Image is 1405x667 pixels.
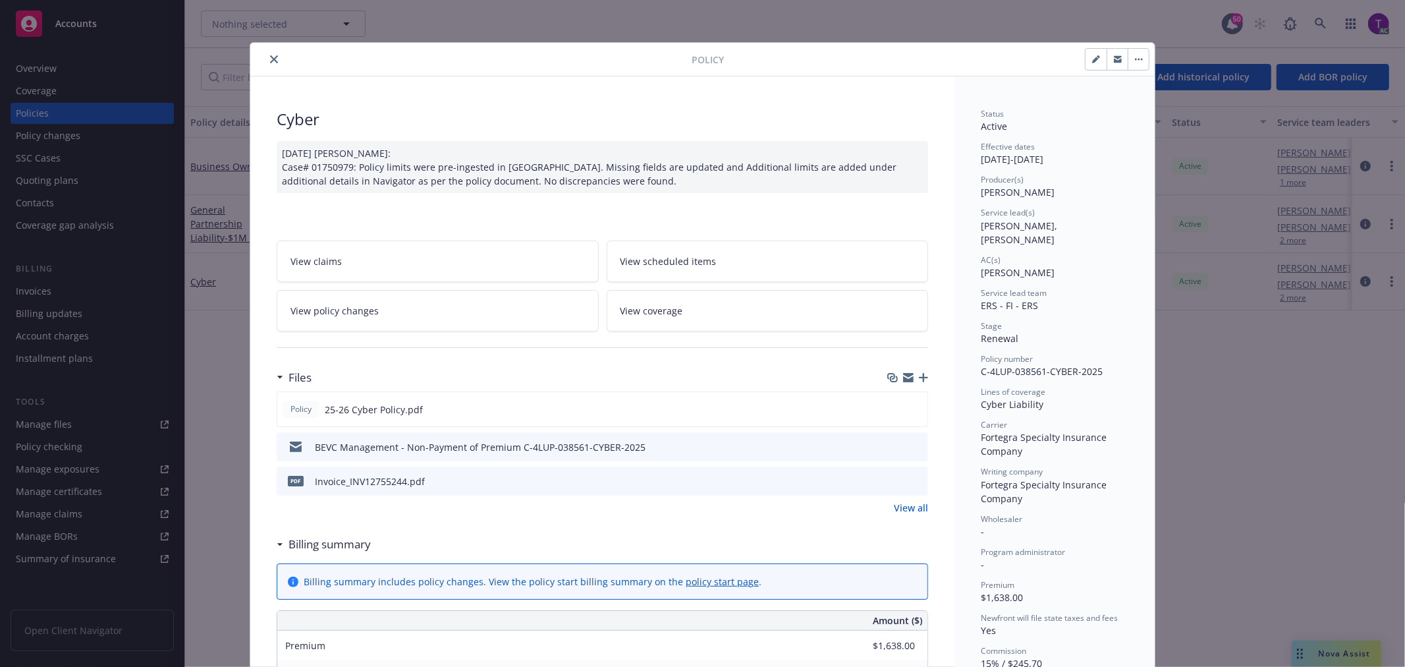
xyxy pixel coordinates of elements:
[981,219,1060,246] span: [PERSON_NAME], [PERSON_NAME]
[981,513,1022,525] span: Wholesaler
[981,174,1024,185] span: Producer(s)
[981,266,1055,279] span: [PERSON_NAME]
[266,51,282,67] button: close
[981,299,1038,312] span: ERS - FI - ERS
[981,525,984,538] span: -
[981,365,1103,378] span: C-4LUP-038561-CYBER-2025
[692,53,724,67] span: Policy
[894,501,928,515] a: View all
[981,141,1035,152] span: Effective dates
[315,475,425,488] div: Invoice_INV12755244.pdf
[620,304,683,318] span: View coverage
[981,419,1007,430] span: Carrier
[981,120,1007,132] span: Active
[837,636,923,656] input: 0.00
[981,397,1128,411] div: Cyber Liability
[890,440,900,454] button: download file
[981,546,1065,558] span: Program administrator
[981,591,1023,604] span: $1,638.00
[981,207,1035,218] span: Service lead(s)
[981,332,1018,345] span: Renewal
[285,639,325,652] span: Premium
[911,475,923,488] button: preview file
[315,440,646,454] div: BEVC Management - Non-Payment of Premium C-4LUP-038561-CYBER-2025
[277,536,371,553] div: Billing summary
[290,254,342,268] span: View claims
[981,645,1026,656] span: Commission
[981,624,996,637] span: Yes
[290,304,379,318] span: View policy changes
[981,186,1055,198] span: [PERSON_NAME]
[981,478,1109,505] span: Fortegra Specialty Insurance Company
[981,558,984,571] span: -
[277,369,312,386] div: Files
[981,466,1043,477] span: Writing company
[981,386,1045,397] span: Lines of coverage
[289,369,312,386] h3: Files
[910,403,922,417] button: preview file
[289,536,371,553] h3: Billing summary
[304,575,761,589] div: Billing summary includes policy changes. View the policy start billing summary on the .
[277,290,599,332] a: View policy changes
[911,440,923,454] button: preview file
[873,614,922,627] span: Amount ($)
[981,320,1002,332] span: Stage
[981,579,1014,591] span: Premium
[620,254,717,268] span: View scheduled items
[607,290,929,332] a: View coverage
[981,108,1004,119] span: Status
[277,141,928,193] div: [DATE] [PERSON_NAME]: Case# 01750979: Policy limits were pre-ingested in [GEOGRAPHIC_DATA]. Missi...
[277,241,599,282] a: View claims
[981,431,1109,457] span: Fortegra Specialty Insurance Company
[607,241,929,282] a: View scheduled items
[325,403,423,417] span: 25-26 Cyber Policy.pdf
[288,476,304,486] span: pdf
[981,254,1001,266] span: AC(s)
[981,287,1047,299] span: Service lead team
[981,353,1033,364] span: Policy number
[981,612,1118,623] span: Newfront will file state taxes and fees
[889,403,900,417] button: download file
[981,141,1128,166] div: [DATE] - [DATE]
[890,475,900,488] button: download file
[288,403,314,415] span: Policy
[686,575,759,588] a: policy start page
[277,108,928,130] div: Cyber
